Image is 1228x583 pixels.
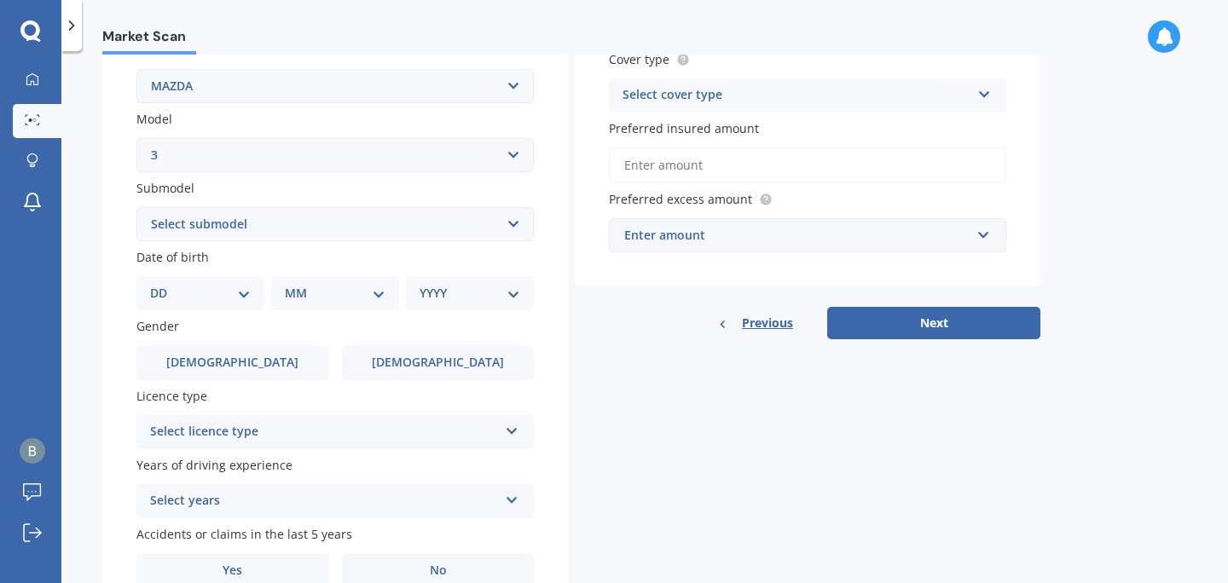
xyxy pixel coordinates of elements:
[609,191,752,207] span: Preferred excess amount
[136,111,172,127] span: Model
[609,147,1006,183] input: Enter amount
[623,85,970,106] div: Select cover type
[372,355,504,370] span: [DEMOGRAPHIC_DATA]
[136,388,207,404] span: Licence type
[136,319,179,335] span: Gender
[609,51,669,67] span: Cover type
[136,42,167,58] span: Make
[20,438,45,464] img: ACg8ocJOcjdXX2Hl6DUZgfwl1VKDnCW74sWjQS0YKiHU26lo-haHIQg=s96-c
[150,491,498,511] div: Select years
[827,307,1040,339] button: Next
[223,563,242,578] span: Yes
[136,526,352,542] span: Accidents or claims in the last 5 years
[430,563,447,578] span: No
[742,310,793,336] span: Previous
[136,457,293,473] span: Years of driving experience
[102,28,196,51] span: Market Scan
[609,120,759,136] span: Preferred insured amount
[136,249,209,265] span: Date of birth
[136,180,194,196] span: Submodel
[166,355,298,370] span: [DEMOGRAPHIC_DATA]
[150,422,498,442] div: Select licence type
[624,226,970,245] div: Enter amount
